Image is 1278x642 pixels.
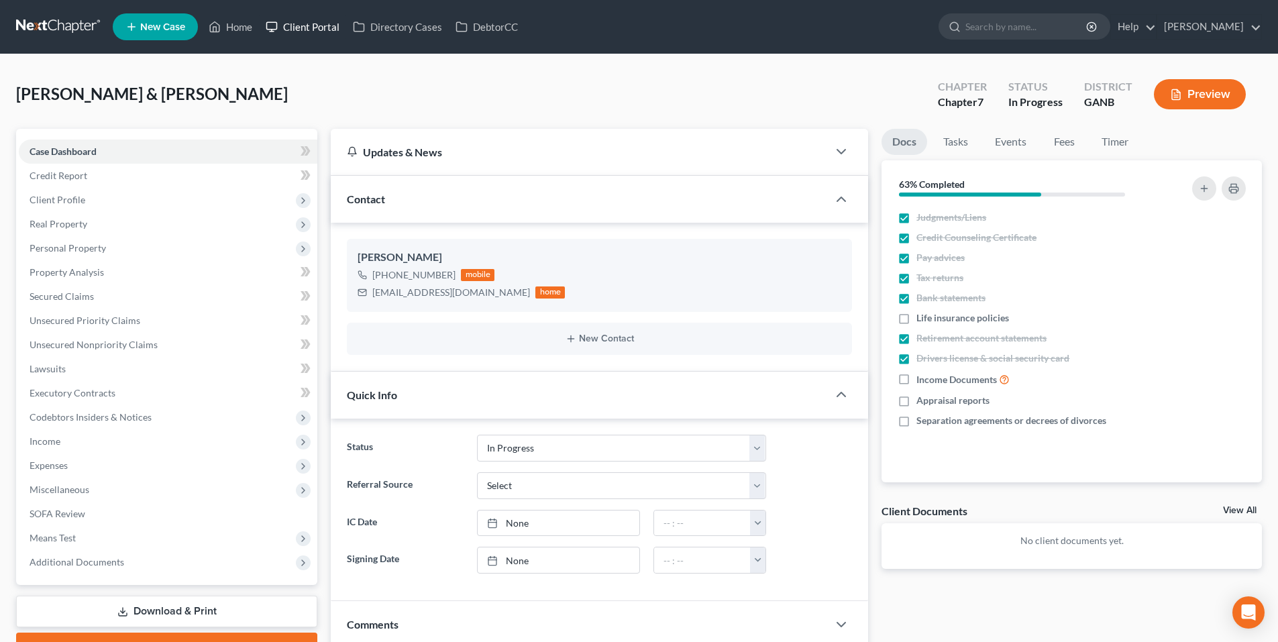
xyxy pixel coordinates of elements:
span: Personal Property [30,242,106,254]
span: Drivers license & social security card [916,352,1069,365]
a: Unsecured Priority Claims [19,309,317,333]
label: Referral Source [340,472,470,499]
a: Case Dashboard [19,140,317,164]
a: Executory Contracts [19,381,317,405]
div: District [1084,79,1132,95]
label: Signing Date [340,547,470,574]
span: Tax returns [916,271,963,284]
a: [PERSON_NAME] [1157,15,1261,39]
a: Download & Print [16,596,317,627]
div: [PHONE_NUMBER] [372,268,456,282]
span: Client Profile [30,194,85,205]
span: Executory Contracts [30,387,115,398]
a: Tasks [933,129,979,155]
label: Status [340,435,470,462]
span: Credit Report [30,170,87,181]
div: Chapter [938,79,987,95]
div: [EMAIL_ADDRESS][DOMAIN_NAME] [372,286,530,299]
a: Secured Claims [19,284,317,309]
span: Case Dashboard [30,146,97,157]
div: Status [1008,79,1063,95]
a: Client Portal [259,15,346,39]
span: Property Analysis [30,266,104,278]
span: Judgments/Liens [916,211,986,224]
span: [PERSON_NAME] & [PERSON_NAME] [16,84,288,103]
a: Directory Cases [346,15,449,39]
span: 7 [977,95,983,108]
a: Property Analysis [19,260,317,284]
div: mobile [461,269,494,281]
span: Real Property [30,218,87,229]
span: Comments [347,618,398,631]
span: Expenses [30,460,68,471]
a: Fees [1043,129,1085,155]
div: In Progress [1008,95,1063,110]
p: No client documents yet. [892,534,1251,547]
input: -- : -- [654,511,751,536]
div: Updates & News [347,145,812,159]
span: Retirement account statements [916,331,1047,345]
span: Credit Counseling Certificate [916,231,1036,244]
span: Miscellaneous [30,484,89,495]
span: Income [30,435,60,447]
span: Bank statements [916,291,986,305]
label: IC Date [340,510,470,537]
a: None [478,511,639,536]
span: Additional Documents [30,556,124,568]
a: Unsecured Nonpriority Claims [19,333,317,357]
span: Secured Claims [30,290,94,302]
span: Unsecured Nonpriority Claims [30,339,158,350]
span: Income Documents [916,373,997,386]
a: SOFA Review [19,502,317,526]
span: Quick Info [347,388,397,401]
input: -- : -- [654,547,751,573]
a: Lawsuits [19,357,317,381]
span: Lawsuits [30,363,66,374]
div: [PERSON_NAME] [358,250,841,266]
a: View All [1223,506,1257,515]
a: Timer [1091,129,1139,155]
button: New Contact [358,333,841,344]
strong: 63% Completed [899,178,965,190]
span: Codebtors Insiders & Notices [30,411,152,423]
a: DebtorCC [449,15,525,39]
span: Appraisal reports [916,394,990,407]
span: Unsecured Priority Claims [30,315,140,326]
span: SOFA Review [30,508,85,519]
span: Contact [347,193,385,205]
a: Help [1111,15,1156,39]
a: Home [202,15,259,39]
input: Search by name... [965,14,1088,39]
span: Separation agreements or decrees of divorces [916,414,1106,427]
div: Chapter [938,95,987,110]
div: Open Intercom Messenger [1232,596,1265,629]
a: Credit Report [19,164,317,188]
div: Client Documents [882,504,967,518]
a: Events [984,129,1037,155]
a: Docs [882,129,927,155]
div: GANB [1084,95,1132,110]
button: Preview [1154,79,1246,109]
span: New Case [140,22,185,32]
span: Means Test [30,532,76,543]
span: Pay advices [916,251,965,264]
div: home [535,286,565,299]
a: None [478,547,639,573]
span: Life insurance policies [916,311,1009,325]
